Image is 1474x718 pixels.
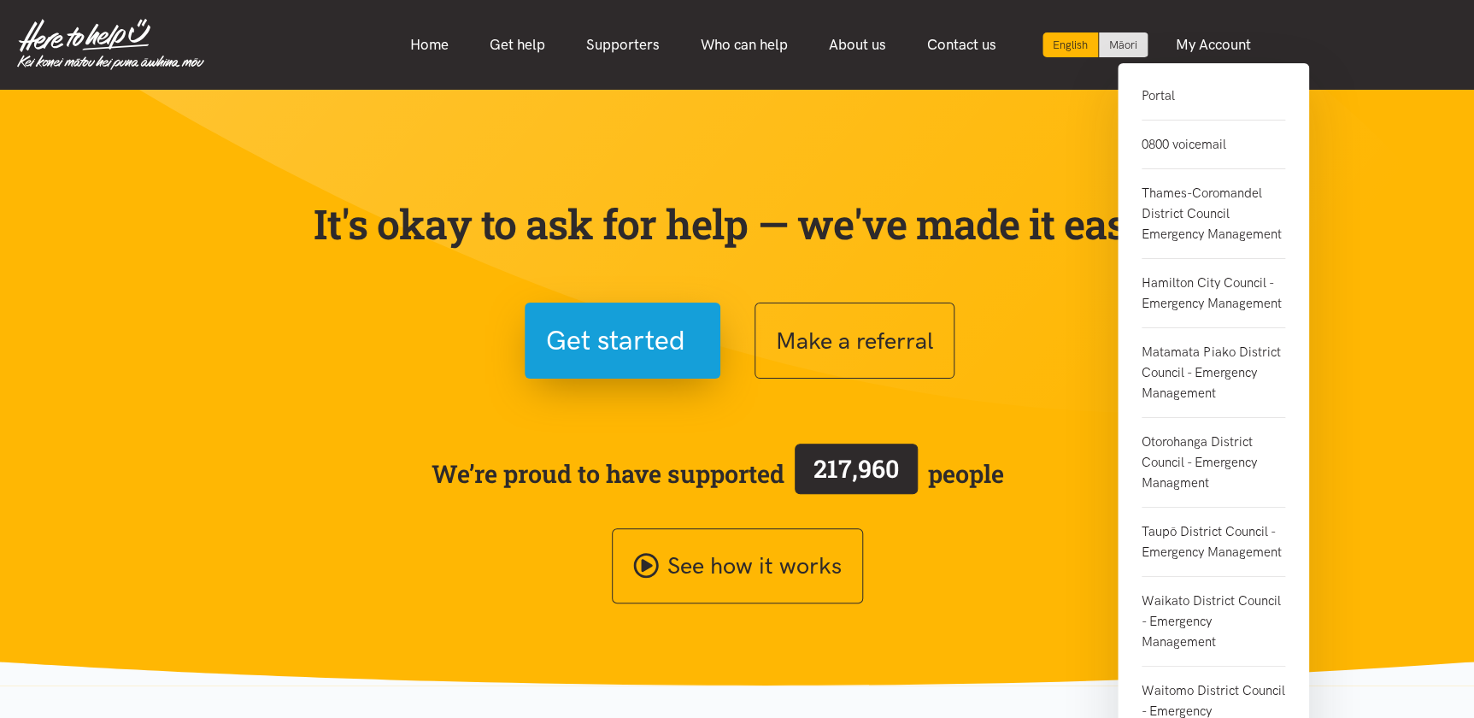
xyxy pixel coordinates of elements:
[907,26,1017,63] a: Contact us
[1142,169,1285,259] a: Thames-Coromandel District Council Emergency Management
[1042,32,1099,57] div: Current language
[784,440,928,507] a: 217,960
[1142,328,1285,418] a: Matamata Piako District Council - Emergency Management
[755,303,954,379] button: Make a referral
[813,452,899,485] span: 217,960
[808,26,907,63] a: About us
[566,26,680,63] a: Supporters
[17,19,204,70] img: Home
[1142,508,1285,577] a: Taupō District Council - Emergency Management
[546,319,685,362] span: Get started
[1042,32,1148,57] div: Language toggle
[1099,32,1148,57] a: Switch to Te Reo Māori
[390,26,469,63] a: Home
[1142,418,1285,508] a: Otorohanga District Council - Emergency Managment
[1155,26,1271,63] a: My Account
[1142,85,1285,121] a: Portal
[310,199,1165,249] p: It's okay to ask for help — we've made it easy!
[432,440,1004,507] span: We’re proud to have supported people
[1142,259,1285,328] a: Hamilton City Council - Emergency Management
[612,528,863,604] a: See how it works
[680,26,808,63] a: Who can help
[1142,121,1285,169] a: 0800 voicemail
[525,303,720,379] button: Get started
[469,26,566,63] a: Get help
[1142,577,1285,667] a: Waikato District Council - Emergency Management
